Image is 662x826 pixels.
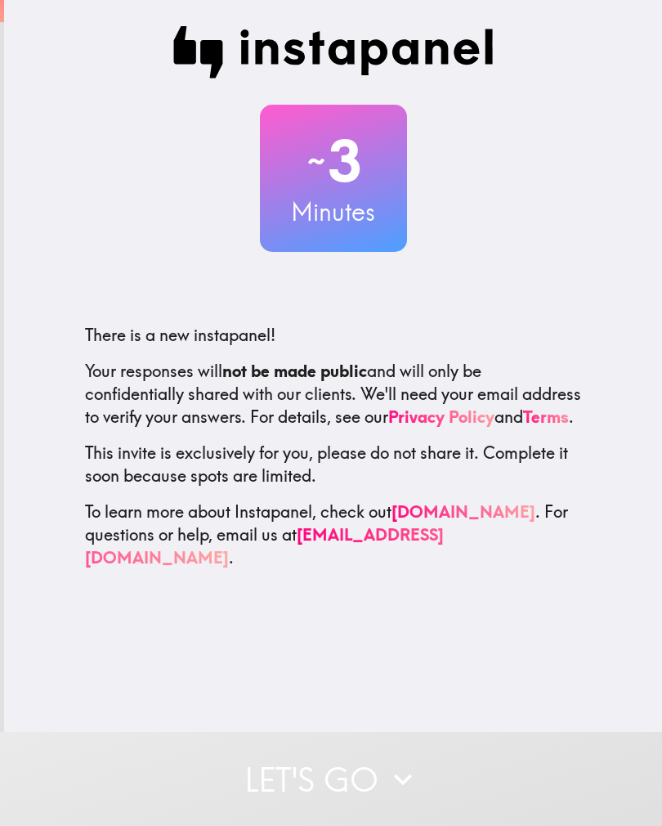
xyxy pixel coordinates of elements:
span: There is a new instapanel! [85,325,275,345]
b: not be made public [222,361,367,381]
a: [DOMAIN_NAME] [391,501,535,522]
img: Instapanel [173,26,494,79]
p: Your responses will and will only be confidentially shared with our clients. We'll need your emai... [85,360,582,429]
h3: Minutes [260,195,407,229]
p: To learn more about Instapanel, check out . For questions or help, email us at . [85,501,582,569]
a: [EMAIL_ADDRESS][DOMAIN_NAME] [85,524,444,568]
span: ~ [305,137,328,186]
p: This invite is exclusively for you, please do not share it. Complete it soon because spots are li... [85,442,582,487]
a: Privacy Policy [388,406,494,427]
a: Terms [523,406,569,427]
h2: 3 [260,128,407,195]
